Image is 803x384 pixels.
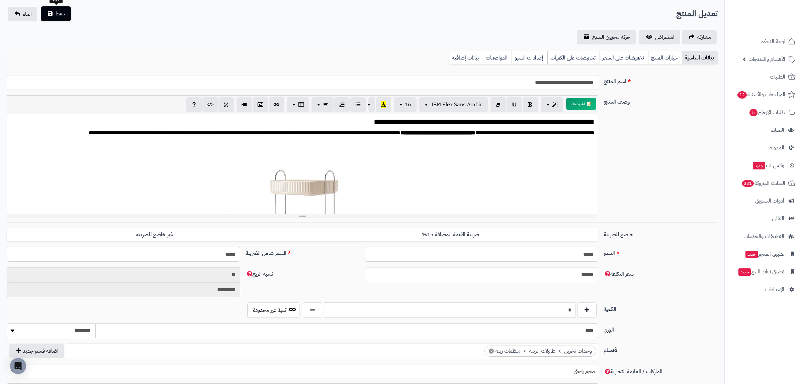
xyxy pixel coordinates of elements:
a: طلبات الإرجاع5 [729,104,799,120]
a: حركة مخزون المنتج [577,30,636,44]
span: العملاء [771,125,784,135]
span: لوحة التحكم [761,37,785,46]
label: السعر شامل الضريبة [243,247,362,257]
a: تخفيضات على الكميات [547,51,600,65]
span: السلات المتروكة [741,178,785,188]
span: الطلبات [770,72,785,82]
label: اسم المنتج [601,75,720,86]
a: الإعدادات [729,281,799,297]
span: جديد [745,251,758,258]
a: لوحة التحكم [729,33,799,49]
a: أدوات التسويق [729,193,799,209]
span: تطبيق المتجر [745,249,784,259]
a: تطبيق نقاط البيعجديد [729,264,799,280]
span: سعر التكلفة [604,270,634,278]
a: المواصفات [483,51,512,65]
span: جديد [738,268,751,276]
span: المدونة [770,143,784,152]
span: الأقسام والمنتجات [748,54,785,64]
span: × [489,349,494,354]
span: جديد [753,162,765,169]
span: أدوات التسويق [755,196,784,206]
a: إعدادات السيو [512,51,547,65]
span: متجر راحتي [7,365,598,378]
span: 16 [405,101,411,109]
li: وحدات تخزين > طاولات الزينة > منظمات زينة [484,346,596,357]
span: طلبات الإرجاع [749,108,785,117]
button: 16 [394,97,417,112]
span: الإعدادات [765,285,784,294]
label: الأقسام [601,344,720,354]
span: التطبيقات والخدمات [743,232,784,241]
a: السلات المتروكة331 [729,175,799,191]
a: العملاء [729,122,799,138]
a: وآتس آبجديد [729,157,799,173]
span: حركة مخزون المنتج [592,33,630,41]
a: التطبيقات والخدمات [729,228,799,244]
div: Open Intercom Messenger [10,358,26,374]
a: بيانات إضافية [449,51,483,65]
span: وآتس آب [752,161,784,170]
span: حفظ [56,10,66,18]
a: الغاء [8,7,37,21]
button: حفظ [41,6,71,21]
label: الوزن [601,323,720,334]
a: تخفيضات على السعر [600,51,648,65]
a: المدونة [729,140,799,156]
label: ضريبة القيمة المضافة 15% [302,228,598,242]
a: تطبيق المتجرجديد [729,246,799,262]
label: الكمية [601,302,720,313]
span: مشاركه [697,33,711,41]
span: الغاء [23,10,32,18]
label: السعر [601,247,720,257]
span: 331 [741,179,754,187]
span: 12 [737,91,747,99]
span: التقارير [772,214,784,223]
button: IBM Plex Sans Arabic [419,97,488,112]
span: متجر راحتي [7,366,598,376]
label: وصف المنتج [601,95,720,106]
span: IBM Plex Sans Arabic [431,101,482,109]
span: الماركات / العلامة التجارية [604,368,662,376]
a: استعراض [639,30,680,44]
img: logo-2.png [757,5,797,19]
a: الطلبات [729,69,799,85]
span: المراجعات والأسئلة [737,90,785,99]
span: استعراض [655,33,675,41]
a: خيارات المنتج [648,51,682,65]
h2: تعديل المنتج [676,7,718,21]
span: نسبة الربح [246,270,273,278]
a: المراجعات والأسئلة12 [729,87,799,103]
label: خاضع للضريبة [601,228,720,239]
a: بيانات أساسية [682,51,718,65]
a: مشاركه [682,30,717,44]
a: التقارير [729,211,799,227]
label: غير خاضع للضريبه [7,228,302,242]
button: اضافة قسم جديد [9,344,64,358]
button: 📝 AI وصف [566,98,596,110]
span: تطبيق نقاط البيع [738,267,784,276]
span: 5 [749,109,757,116]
